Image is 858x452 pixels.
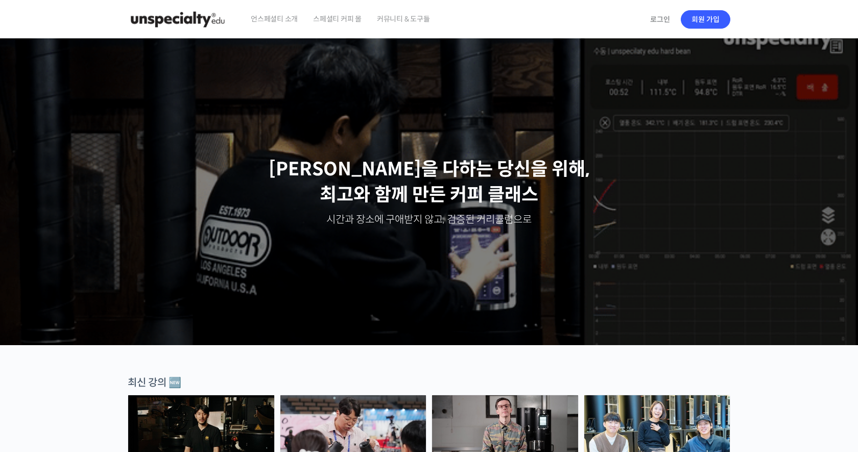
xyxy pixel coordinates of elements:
a: 로그인 [644,8,676,31]
p: 시간과 장소에 구애받지 않고, 검증된 커리큘럼으로 [10,213,848,227]
div: 최신 강의 🆕 [128,376,730,390]
a: 회원 가입 [681,10,730,29]
p: [PERSON_NAME]을 다하는 당신을 위해, 최고와 함께 만든 커피 클래스 [10,156,848,208]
